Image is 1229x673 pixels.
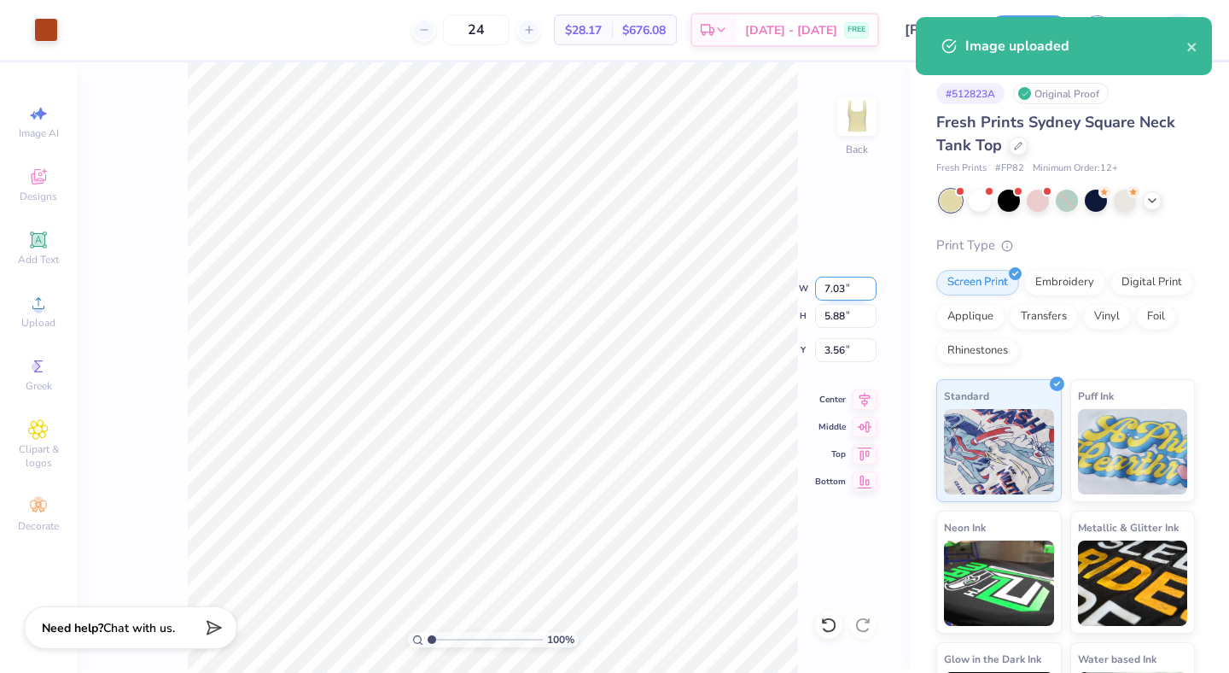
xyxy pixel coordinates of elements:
[1110,270,1193,296] div: Digital Print
[944,650,1041,668] span: Glow in the Dark Ink
[944,518,986,536] span: Neon Ink
[936,236,1195,255] div: Print Type
[936,270,1019,296] div: Screen Print
[547,632,574,647] span: 100 %
[1078,518,1179,536] span: Metallic & Glitter Ink
[995,161,1024,176] span: # FP82
[936,161,987,176] span: Fresh Prints
[1186,36,1198,56] button: close
[944,409,1054,495] img: Standard
[20,190,57,203] span: Designs
[815,394,846,406] span: Center
[1078,387,1114,405] span: Puff Ink
[42,620,103,636] strong: Need help?
[21,316,55,330] span: Upload
[19,126,59,140] span: Image AI
[1013,83,1109,104] div: Original Proof
[9,442,68,470] span: Clipart & logos
[565,21,602,39] span: $28.17
[1083,304,1131,330] div: Vinyl
[622,21,666,39] span: $676.08
[936,83,1005,104] div: # 512823A
[443,15,510,45] input: – –
[815,421,846,433] span: Middle
[815,448,846,460] span: Top
[18,253,59,266] span: Add Text
[892,13,976,47] input: Untitled Design
[1078,650,1156,668] span: Water based Ink
[944,541,1054,626] img: Neon Ink
[1033,161,1118,176] span: Minimum Order: 12 +
[745,21,837,39] span: [DATE] - [DATE]
[944,387,989,405] span: Standard
[936,112,1175,155] span: Fresh Prints Sydney Square Neck Tank Top
[18,519,59,533] span: Decorate
[1136,304,1176,330] div: Foil
[936,304,1005,330] div: Applique
[26,379,52,393] span: Greek
[847,24,865,36] span: FREE
[815,476,846,488] span: Bottom
[840,99,874,133] img: Back
[103,620,175,636] span: Chat with us.
[846,142,868,157] div: Back
[1010,304,1078,330] div: Transfers
[1024,270,1105,296] div: Embroidery
[965,36,1186,56] div: Image uploaded
[1078,409,1188,495] img: Puff Ink
[936,338,1019,364] div: Rhinestones
[1078,541,1188,626] img: Metallic & Glitter Ink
